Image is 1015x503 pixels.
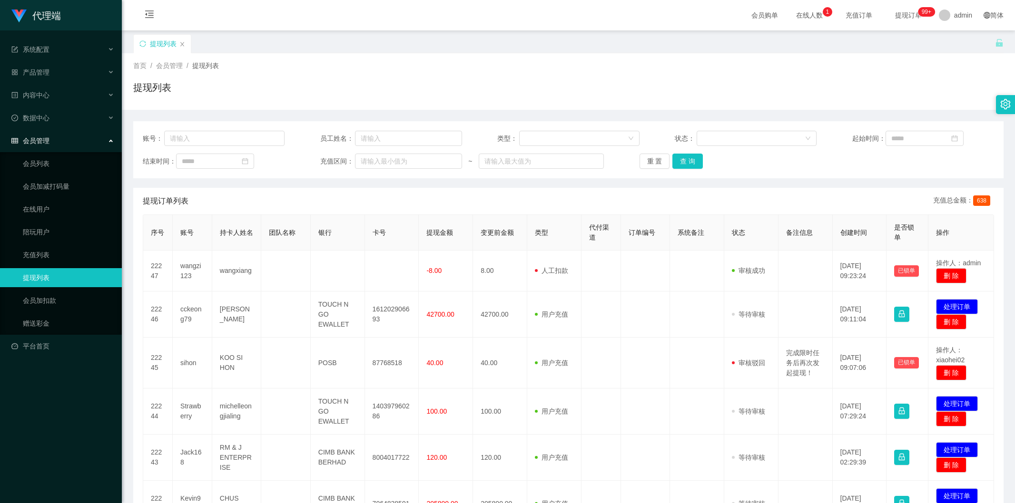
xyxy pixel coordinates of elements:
a: 充值列表 [23,245,114,264]
td: 22243 [143,435,173,481]
span: 变更前金额 [481,229,514,236]
span: 在线人数 [791,12,828,19]
td: 22245 [143,338,173,388]
span: 持卡人姓名 [220,229,253,236]
td: 161202906693 [365,291,419,338]
i: 图标: appstore-o [11,69,18,76]
td: 22247 [143,251,173,291]
button: 图标: lock [894,404,909,419]
span: 638 [973,195,990,206]
td: 40.00 [473,338,527,388]
div: 提现列表 [150,35,177,53]
span: 会员管理 [11,137,49,145]
span: 用户充值 [535,407,568,415]
td: 8004017722 [365,435,419,481]
span: 起始时间： [852,134,886,144]
h1: 提现列表 [133,80,171,95]
span: 状态： [675,134,697,144]
span: 等待审核 [732,310,765,318]
span: 产品管理 [11,68,49,76]
span: 是否锁单 [894,223,914,241]
td: 22244 [143,388,173,435]
div: 充值总金额： [933,195,994,207]
i: 图标: unlock [995,39,1004,47]
button: 删 除 [936,268,966,283]
td: Strawberry [173,388,212,435]
button: 已锁单 [894,265,919,277]
a: 在线用户 [23,200,114,219]
i: 图标: menu-fold [133,0,166,31]
sup: 1 [823,7,832,17]
td: [DATE] 02:29:39 [833,435,887,481]
span: 订单编号 [629,229,655,236]
span: 操作人：xiaohei02 [936,346,965,364]
sup: 1156 [918,7,935,17]
i: 图标: down [805,135,811,142]
i: 图标: calendar [951,135,958,142]
td: POSB [311,338,365,388]
p: 1 [826,7,829,17]
span: 状态 [732,229,745,236]
button: 删 除 [936,411,966,426]
td: 22246 [143,291,173,338]
td: 100.00 [473,388,527,435]
td: CIMB BANK BERHAD [311,435,365,481]
span: -8.00 [426,267,442,274]
span: 等待审核 [732,407,765,415]
span: 操作 [936,229,949,236]
i: 图标: setting [1000,99,1011,109]
span: 团队名称 [269,229,296,236]
span: 等待审核 [732,454,765,461]
a: 赠送彩金 [23,314,114,333]
span: 结束时间： [143,156,176,166]
img: logo.9652507e.png [11,10,27,23]
td: TOUCH N GO EWALLET [311,388,365,435]
td: [PERSON_NAME] [212,291,261,338]
button: 删 除 [936,457,966,473]
a: 会员列表 [23,154,114,173]
i: 图标: sync [139,40,146,47]
td: 42700.00 [473,291,527,338]
button: 已锁单 [894,357,919,368]
i: 图标: profile [11,92,18,98]
span: 用户充值 [535,454,568,461]
i: 图标: close [179,41,185,47]
i: 图标: down [628,135,634,142]
span: 人工扣款 [535,267,568,274]
button: 图标: lock [894,450,909,465]
td: KOO SI HON [212,338,261,388]
span: 用户充值 [535,359,568,367]
input: 请输入 [355,131,462,146]
span: 操作人：admin [936,259,981,267]
span: 首页 [133,62,147,69]
span: 员工姓名： [320,134,355,144]
span: 序号 [151,229,164,236]
i: 图标: check-circle-o [11,115,18,121]
td: 8.00 [473,251,527,291]
input: 请输入最小值为 [355,154,462,169]
span: / [150,62,152,69]
span: 会员管理 [156,62,183,69]
button: 删 除 [936,314,966,329]
span: 审核成功 [732,267,765,274]
button: 查 询 [672,154,703,169]
td: 120.00 [473,435,527,481]
h1: 代理端 [32,0,61,31]
td: RM & J ENTERPRISE [212,435,261,481]
a: 代理端 [11,11,61,19]
td: sihon [173,338,212,388]
span: 卡号 [373,229,386,236]
td: 完成限时任务后再次发起提现！ [778,338,833,388]
span: 类型： [497,134,519,144]
span: 120.00 [426,454,447,461]
i: 图标: form [11,46,18,53]
td: [DATE] 09:23:24 [833,251,887,291]
td: Jack168 [173,435,212,481]
span: 创建时间 [840,229,867,236]
td: [DATE] 09:07:06 [833,338,887,388]
span: / [187,62,188,69]
button: 处理订单 [936,442,978,457]
span: 提现金额 [426,229,453,236]
td: wangxiang [212,251,261,291]
span: 备注信息 [786,229,813,236]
